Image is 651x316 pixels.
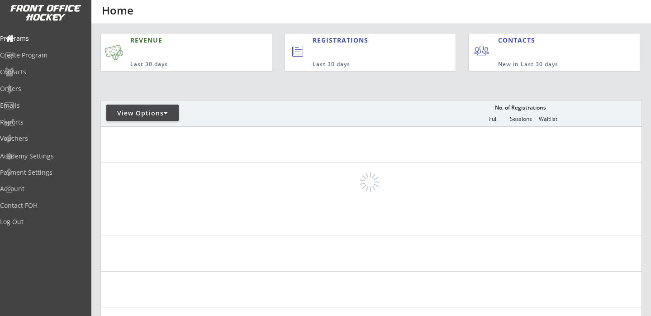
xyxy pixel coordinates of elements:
div: CONTACTS [498,36,539,45]
div: Full [480,116,507,122]
div: New in Last 30 days [498,61,598,68]
div: Last 30 days [130,61,230,68]
div: Last 30 days [313,61,419,68]
div: Waitlist [534,116,561,122]
div: Sessions [507,116,534,122]
div: View Options [106,109,179,118]
div: REVENUE [130,36,230,45]
div: REGISTRATIONS [313,36,416,45]
div: No. of Registrations [492,105,548,111]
